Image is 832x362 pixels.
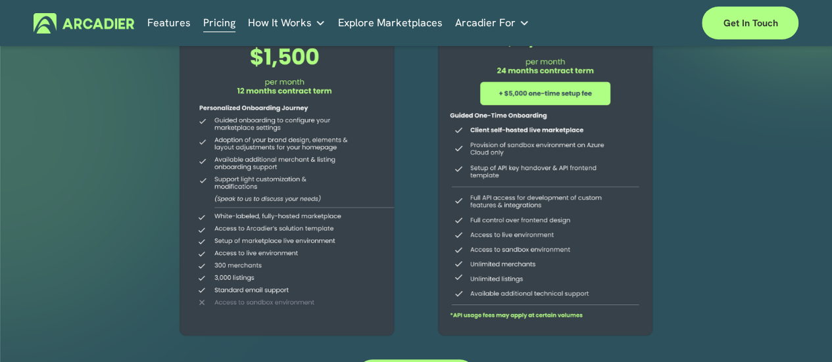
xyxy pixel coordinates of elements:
[455,14,516,32] span: Arcadier For
[338,13,443,34] a: Explore Marketplaces
[702,7,798,39] a: Get in touch
[766,299,832,362] iframe: Chat Widget
[34,13,134,34] img: Arcadier
[248,14,312,32] span: How It Works
[455,13,529,34] a: folder dropdown
[248,13,326,34] a: folder dropdown
[147,13,191,34] a: Features
[766,299,832,362] div: Widget de chat
[203,13,235,34] a: Pricing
